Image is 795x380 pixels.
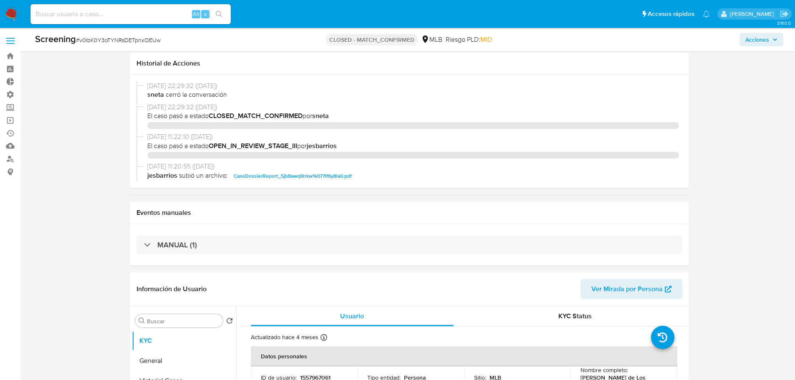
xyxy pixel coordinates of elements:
span: Usuario [340,311,364,321]
a: Notificaciones [703,10,710,18]
button: KYC [132,331,236,351]
b: Screening [35,32,76,45]
p: nicolas.tyrkiel@mercadolibre.com [730,10,777,18]
button: Volver al orden por defecto [226,317,233,327]
span: Accesos rápidos [648,10,694,18]
span: s [204,10,207,18]
p: Actualizado hace 4 meses [251,333,318,341]
input: Buscar usuario o caso... [30,9,231,20]
h1: Eventos manuales [136,209,682,217]
a: Salir [780,10,789,18]
p: CLOSED - MATCH_CONFIRMED [326,34,418,45]
h1: Información de Usuario [136,285,207,293]
p: Nombre completo : [580,366,628,374]
span: KYC Status [558,311,592,321]
th: Datos personales [251,346,677,366]
span: Riesgo PLD: [446,35,492,44]
span: Alt [193,10,199,18]
div: MLB [421,35,442,44]
span: Acciones [745,33,769,46]
button: General [132,351,236,371]
button: search-icon [210,8,227,20]
span: # v0IbK0Y3oTYNRsDETpnxOEUw [76,36,161,44]
button: Buscar [139,317,145,324]
button: Ver Mirada por Persona [580,279,682,299]
h3: MANUAL (1) [157,240,197,249]
div: MANUAL (1) [136,235,682,254]
span: Ver Mirada por Persona [591,279,663,299]
button: Acciones [739,33,783,46]
span: MID [480,35,492,44]
input: Buscar [147,317,220,325]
